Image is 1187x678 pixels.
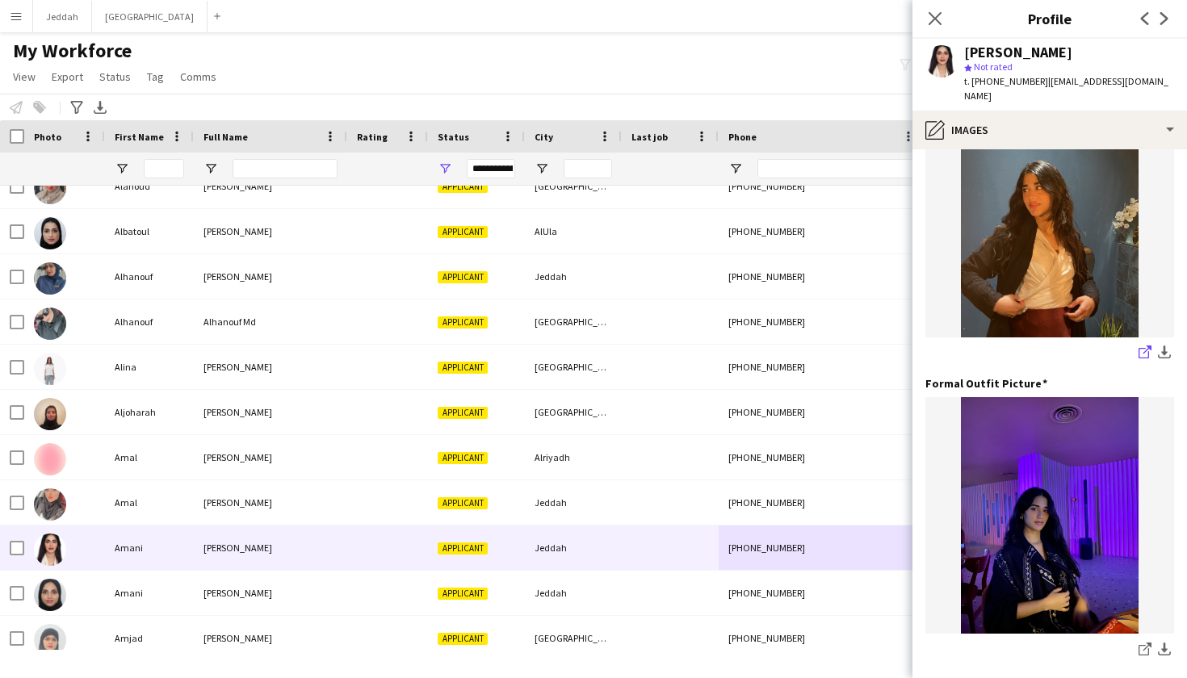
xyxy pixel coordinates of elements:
[525,616,622,660] div: [GEOGRAPHIC_DATA]
[13,39,132,63] span: My Workforce
[525,525,622,570] div: Jeddah
[719,254,925,299] div: [PHONE_NUMBER]
[203,361,272,373] span: [PERSON_NAME]
[631,131,668,143] span: Last job
[34,579,66,611] img: Amani Almutairi
[719,435,925,479] div: [PHONE_NUMBER]
[438,271,488,283] span: Applicant
[438,407,488,419] span: Applicant
[719,616,925,660] div: [PHONE_NUMBER]
[719,571,925,615] div: [PHONE_NUMBER]
[34,217,66,249] img: Albatoul Alahmadi
[34,443,66,475] img: Amal Almousa
[964,75,1048,87] span: t. [PHONE_NUMBER]
[525,390,622,434] div: [GEOGRAPHIC_DATA]
[525,345,622,389] div: [GEOGRAPHIC_DATA]
[34,131,61,143] span: Photo
[34,172,66,204] img: Alanoud Almihidib
[52,69,83,84] span: Export
[438,181,488,193] span: Applicant
[34,398,66,430] img: Aljoharah Khnezan
[6,66,42,87] a: View
[203,587,272,599] span: [PERSON_NAME]
[757,159,916,178] input: Phone Filter Input
[525,299,622,344] div: [GEOGRAPHIC_DATA]
[925,101,1174,337] img: IMG_6479.jpeg
[115,131,164,143] span: First Name
[438,362,488,374] span: Applicant
[34,353,66,385] img: Alina Mykhalchuk
[203,496,272,508] span: [PERSON_NAME]
[180,69,216,84] span: Comms
[438,316,488,329] span: Applicant
[115,161,129,176] button: Open Filter Menu
[719,164,925,208] div: [PHONE_NUMBER]
[564,159,612,178] input: City Filter Input
[105,571,194,615] div: Amani
[203,161,218,176] button: Open Filter Menu
[438,542,488,555] span: Applicant
[203,316,256,328] span: Alhanouf Md
[525,480,622,525] div: Jeddah
[105,209,194,253] div: Albatoul
[964,75,1168,102] span: | [EMAIL_ADDRESS][DOMAIN_NAME]
[438,497,488,509] span: Applicant
[912,8,1187,29] h3: Profile
[203,270,272,282] span: [PERSON_NAME]
[203,451,272,463] span: [PERSON_NAME]
[33,1,92,32] button: Jeddah
[719,480,925,525] div: [PHONE_NUMBER]
[105,525,194,570] div: Amani
[105,480,194,525] div: Amal
[13,69,36,84] span: View
[964,45,1072,60] div: [PERSON_NAME]
[105,299,194,344] div: Alhanouf
[438,161,452,176] button: Open Filter Menu
[525,571,622,615] div: Jeddah
[34,308,66,340] img: Alhanouf Md
[203,180,272,192] span: [PERSON_NAME]
[438,226,488,238] span: Applicant
[144,159,184,178] input: First Name Filter Input
[45,66,90,87] a: Export
[438,452,488,464] span: Applicant
[525,435,622,479] div: Alriyadh
[34,534,66,566] img: Amani Abdulmajeed
[974,61,1013,73] span: Not rated
[525,254,622,299] div: Jeddah
[925,397,1174,634] img: IMG_3454.jpeg
[728,161,743,176] button: Open Filter Menu
[535,131,553,143] span: City
[93,66,137,87] a: Status
[438,588,488,600] span: Applicant
[525,164,622,208] div: [GEOGRAPHIC_DATA]
[67,98,86,117] app-action-btn: Advanced filters
[34,488,66,521] img: Amal Khalil
[438,131,469,143] span: Status
[728,131,757,143] span: Phone
[92,1,208,32] button: [GEOGRAPHIC_DATA]
[105,435,194,479] div: Amal
[203,542,272,554] span: [PERSON_NAME]
[34,624,66,656] img: Amjad Mohammed
[105,616,194,660] div: Amjad
[719,299,925,344] div: [PHONE_NUMBER]
[203,632,272,644] span: [PERSON_NAME]
[719,345,925,389] div: [PHONE_NUMBER]
[912,111,1187,149] div: Images
[203,225,272,237] span: [PERSON_NAME]
[105,345,194,389] div: Alina
[719,390,925,434] div: [PHONE_NUMBER]
[105,390,194,434] div: Aljoharah
[357,131,388,143] span: Rating
[719,209,925,253] div: [PHONE_NUMBER]
[105,164,194,208] div: Alanoud
[147,69,164,84] span: Tag
[105,254,194,299] div: Alhanouf
[99,69,131,84] span: Status
[203,406,272,418] span: [PERSON_NAME]
[203,131,248,143] span: Full Name
[174,66,223,87] a: Comms
[719,525,925,570] div: [PHONE_NUMBER]
[438,633,488,645] span: Applicant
